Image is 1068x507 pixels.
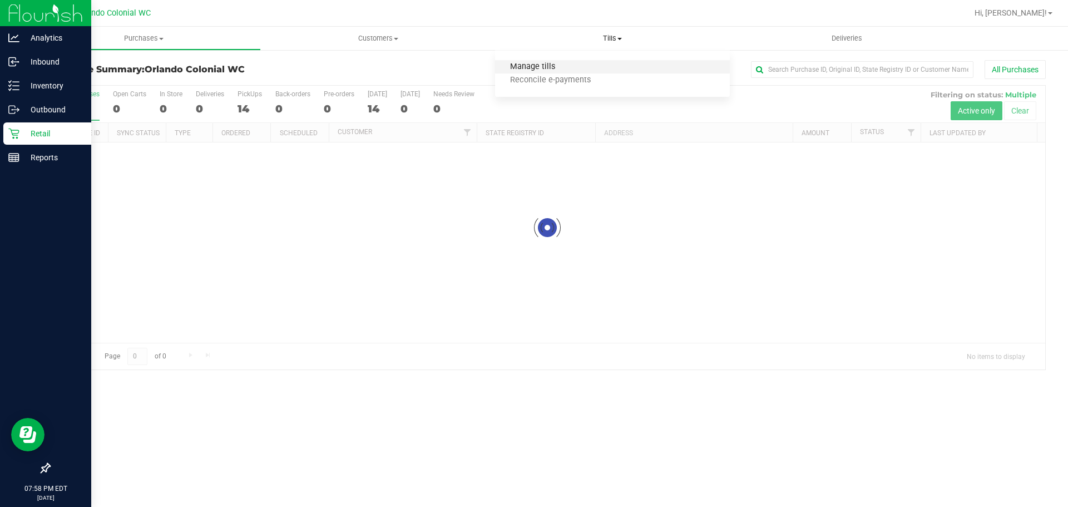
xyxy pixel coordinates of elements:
[19,31,86,45] p: Analytics
[19,151,86,164] p: Reports
[19,103,86,116] p: Outbound
[8,56,19,67] inline-svg: Inbound
[76,8,151,18] span: Orlando Colonial WC
[11,418,44,451] iframe: Resource center
[5,484,86,494] p: 07:58 PM EDT
[5,494,86,502] p: [DATE]
[19,79,86,92] p: Inventory
[27,33,260,43] span: Purchases
[751,61,973,78] input: Search Purchase ID, Original ID, State Registry ID or Customer Name...
[145,64,245,75] span: Orlando Colonial WC
[975,8,1047,17] span: Hi, [PERSON_NAME]!
[8,104,19,115] inline-svg: Outbound
[817,33,877,43] span: Deliveries
[8,152,19,163] inline-svg: Reports
[495,76,606,85] span: Reconcile e-payments
[495,27,729,50] a: Tills Manage tills Reconcile e-payments
[19,55,86,68] p: Inbound
[8,32,19,43] inline-svg: Analytics
[730,27,964,50] a: Deliveries
[985,60,1046,79] button: All Purchases
[27,27,261,50] a: Purchases
[8,128,19,139] inline-svg: Retail
[49,65,381,75] h3: Purchase Summary:
[495,33,729,43] span: Tills
[19,127,86,140] p: Retail
[8,80,19,91] inline-svg: Inventory
[261,33,495,43] span: Customers
[495,62,570,72] span: Manage tills
[261,27,495,50] a: Customers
